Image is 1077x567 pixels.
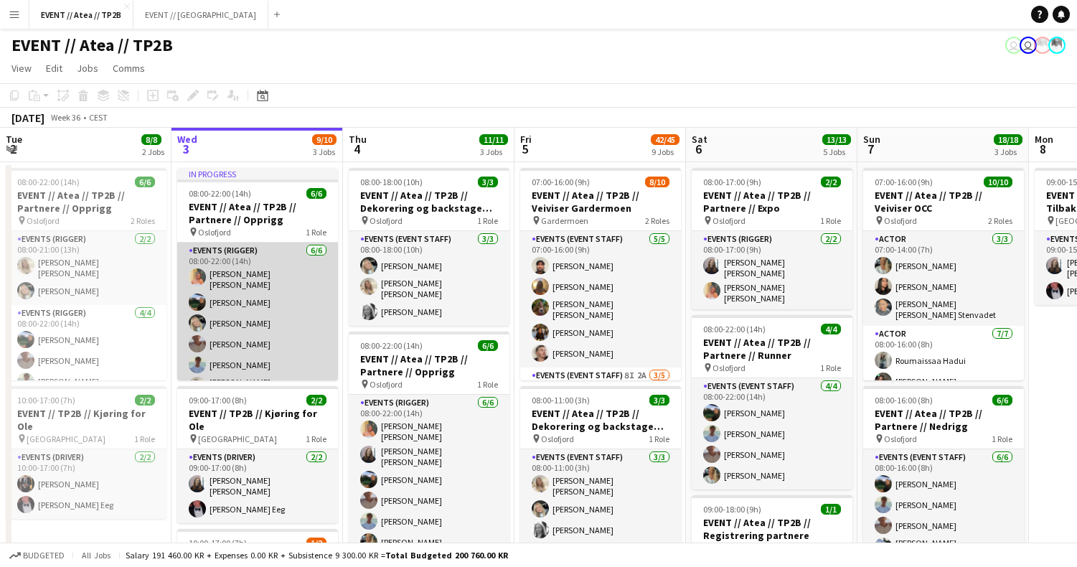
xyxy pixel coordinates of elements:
app-job-card: 08:00-22:00 (14h)4/4EVENT // Atea // TP2B // Partnere // Runner Oslofjord1 RoleEvents (Event Staf... [692,315,852,489]
span: 1 Role [477,215,498,226]
span: Oslofjord [884,434,917,444]
app-job-card: 08:00-17:00 (9h)2/2EVENT // Atea // TP2B // Partnere // Expo Oslofjord1 RoleEvents (Rigger)2/208:... [692,168,852,309]
span: 1/1 [821,504,841,515]
h3: EVENT // Atea // TP2B // Veiviser OCC [863,189,1024,215]
span: 18/18 [994,134,1022,145]
span: 10/10 [984,177,1012,187]
app-card-role: Events (Rigger)2/208:00-17:00 (9h)[PERSON_NAME] [PERSON_NAME][PERSON_NAME] [PERSON_NAME] [692,231,852,309]
app-card-role: Actor3/307:00-14:00 (7h)[PERSON_NAME][PERSON_NAME][PERSON_NAME] [PERSON_NAME] Stenvadet [863,231,1024,326]
span: Week 36 [47,112,83,123]
span: Gardermoen [541,215,588,226]
a: Jobs [71,59,104,78]
span: 1/2 [306,538,326,548]
div: 3 Jobs [313,146,336,157]
app-job-card: 08:00-18:00 (10h)3/3EVENT // Atea // TP2B // Dekorering og backstage oppsett Oslofjord1 RoleEvent... [349,168,509,326]
span: 2/2 [821,177,841,187]
span: Comms [113,62,145,75]
span: 08:00-11:00 (3h) [532,395,590,406]
span: Oslofjord [370,215,403,226]
app-card-role: Events (Rigger)6/608:00-22:00 (14h)[PERSON_NAME] [PERSON_NAME][PERSON_NAME][PERSON_NAME][PERSON_N... [177,243,338,404]
span: 2 Roles [131,215,155,226]
span: 1 Role [477,379,498,390]
span: Total Budgeted 200 760.00 KR [385,550,508,561]
app-card-role: Events (Driver)2/210:00-17:00 (7h)[PERSON_NAME][PERSON_NAME] Eeg [6,449,166,519]
app-card-role: Events (Event Staff)5/507:00-16:00 (9h)[PERSON_NAME][PERSON_NAME][PERSON_NAME] [PERSON_NAME][PERS... [520,231,681,367]
span: 07:00-16:00 (9h) [875,177,933,187]
span: 8/10 [645,177,669,187]
app-user-avatar: Rikke Gustava Lysell [1034,37,1051,54]
span: 2/2 [306,395,326,406]
span: 09:00-18:00 (9h) [703,504,761,515]
a: Comms [107,59,151,78]
span: 3 [175,141,197,157]
span: Thu [349,133,367,146]
button: Budgeted [7,548,67,563]
app-job-card: 08:00-22:00 (14h)6/6EVENT // Atea // TP2B // Partnere // Opprigg Oslofjord1 RoleEvents (Rigger)6/... [349,332,509,544]
span: Oslofjord [27,215,60,226]
span: 3/3 [478,177,498,187]
h3: EVENT // TP2B // Kjøring for Ole [6,407,166,433]
div: 9 Jobs [652,146,679,157]
div: [DATE] [11,111,44,125]
span: 2 Roles [645,215,669,226]
span: 1 Role [649,434,669,444]
span: 2 [4,141,22,157]
span: 42/45 [651,134,679,145]
span: 5 [518,141,532,157]
span: 6/6 [992,395,1012,406]
app-job-card: 08:00-11:00 (3h)3/3EVENT // Atea // TP2B // Dekorering og backstage oppsett Oslofjord1 RoleEvents... [520,386,681,544]
h3: EVENT // Atea // TP2B // Dekorering og backstage oppsett [349,189,509,215]
h3: EVENT // Atea // TP2B // Veiviser Gardermoen [520,189,681,215]
app-job-card: 09:00-17:00 (8h)2/2EVENT // TP2B // Kjøring for Ole [GEOGRAPHIC_DATA]1 RoleEvents (Driver)2/209:0... [177,386,338,523]
app-card-role: Actor7/708:00-16:00 (8h)Roumaissaa Hadui[PERSON_NAME] [863,326,1024,508]
span: Mon [1035,133,1053,146]
app-job-card: In progress08:00-22:00 (14h)6/6EVENT // Atea // TP2B // Partnere // Opprigg Oslofjord1 RoleEvents... [177,168,338,380]
span: 2/2 [135,395,155,406]
span: Oslofjord [712,215,746,226]
span: Oslofjord [884,215,917,226]
h1: EVENT // Atea // TP2B [11,34,173,56]
div: 3 Jobs [480,146,507,157]
span: Oslofjord [541,434,574,444]
div: 5 Jobs [823,146,850,157]
app-job-card: 07:00-16:00 (9h)8/10EVENT // Atea // TP2B // Veiviser Gardermoen Gardermoen2 RolesEvents (Event S... [520,168,681,380]
div: 2 Jobs [142,146,164,157]
span: 9/10 [312,134,337,145]
app-card-role: Events (Event Staff)3/308:00-11:00 (3h)[PERSON_NAME] [PERSON_NAME][PERSON_NAME][PERSON_NAME] [520,449,681,544]
span: 1 Role [306,434,326,444]
app-user-avatar: Rikke Gustava Lysell [1048,37,1066,54]
div: Salary 191 460.00 KR + Expenses 0.00 KR + Subsistence 9 300.00 KR = [126,550,508,561]
span: 10:00-17:00 (7h) [189,538,247,548]
span: 09:00-17:00 (8h) [189,395,247,406]
div: In progress [177,168,338,179]
button: EVENT // [GEOGRAPHIC_DATA] [133,1,268,29]
span: All jobs [79,550,113,561]
span: 13/13 [822,134,851,145]
span: 1 Role [820,215,841,226]
a: Edit [40,59,68,78]
span: Wed [177,133,197,146]
h3: EVENT // TP2B // Kjøring for Ole [177,407,338,433]
button: EVENT // Atea // TP2B [29,1,133,29]
span: 08:00-18:00 (10h) [360,177,423,187]
span: Oslofjord [198,227,231,238]
app-job-card: 07:00-16:00 (9h)10/10EVENT // Atea // TP2B // Veiviser OCC Oslofjord2 RolesActor3/307:00-14:00 (7... [863,168,1024,380]
div: 3 Jobs [994,146,1022,157]
span: 2 Roles [988,215,1012,226]
h3: EVENT // Atea // TP2B // Partnere // Runner [692,336,852,362]
span: Budgeted [23,550,65,561]
h3: EVENT // Atea // TP2B // Dekorering og backstage oppsett [520,407,681,433]
span: 4/4 [821,324,841,334]
span: 6 [690,141,707,157]
span: 1 Role [306,227,326,238]
span: 1 Role [992,434,1012,444]
span: 11/11 [479,134,508,145]
app-job-card: 08:00-22:00 (14h)6/6EVENT // Atea // TP2B // Partnere // Opprigg Oslofjord2 RolesEvents (Rigger)2... [6,168,166,380]
app-card-role: Events (Event Staff)3/308:00-18:00 (10h)[PERSON_NAME][PERSON_NAME] [PERSON_NAME][PERSON_NAME] [349,231,509,326]
a: View [6,59,37,78]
